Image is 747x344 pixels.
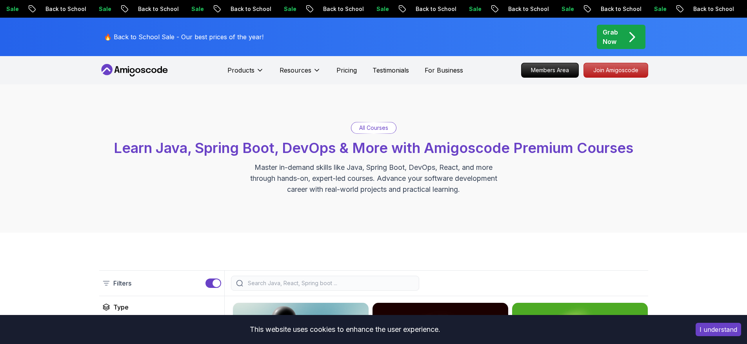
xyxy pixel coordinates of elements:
p: Filters [113,278,131,288]
p: Sale [180,5,205,13]
p: Back to School [126,5,180,13]
a: Testimonials [373,66,409,75]
p: Join Amigoscode [584,63,648,77]
div: This website uses cookies to enhance the user experience. [6,321,684,338]
p: Resources [280,66,311,75]
p: Back to School [219,5,272,13]
p: Sale [550,5,575,13]
p: Sale [642,5,667,13]
p: Master in-demand skills like Java, Spring Boot, DevOps, React, and more through hands-on, expert-... [242,162,505,195]
p: Back to School [34,5,87,13]
h2: Type [113,302,129,312]
p: Back to School [404,5,457,13]
span: Learn Java, Spring Boot, DevOps & More with Amigoscode Premium Courses [114,139,633,157]
input: Search Java, React, Spring boot ... [246,279,414,287]
p: All Courses [359,124,388,132]
button: Resources [280,66,321,81]
a: Pricing [336,66,357,75]
a: Join Amigoscode [583,63,648,78]
p: Products [227,66,254,75]
button: Products [227,66,264,81]
p: Members Area [522,63,578,77]
a: Members Area [521,63,579,78]
p: Sale [457,5,482,13]
p: Grab Now [603,27,618,46]
p: Sale [365,5,390,13]
p: Back to School [589,5,642,13]
p: Sale [272,5,297,13]
p: Back to School [682,5,735,13]
a: For Business [425,66,463,75]
p: Back to School [311,5,365,13]
p: Sale [87,5,112,13]
p: 🔥 Back to School Sale - Our best prices of the year! [104,32,264,42]
button: Accept cookies [696,323,741,336]
p: Back to School [496,5,550,13]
